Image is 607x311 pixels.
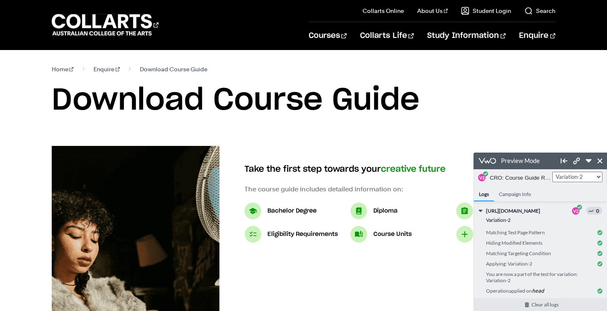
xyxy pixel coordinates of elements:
[52,63,74,75] a: Home
[360,22,414,50] a: Collarts Life
[244,163,555,176] h4: Take the first step towards your
[20,33,63,49] h4: Campaign Info
[13,85,129,95] div: Hiding Modified Elements
[309,22,347,50] a: Courses
[140,63,207,75] span: Download Course Guide
[103,56,105,61] span: 2
[427,22,506,50] a: Study Information
[461,7,511,15] a: Student Login
[267,229,338,239] p: Eligibility Requirements
[52,13,159,37] div: Go to homepage
[267,206,317,216] p: Bachelor Degree
[13,106,129,116] div: Applying: Variation-2
[16,18,79,33] button: CRO: Course Guide Redesign (Cloned) (ID: 18)
[363,7,404,15] a: Collarts Online
[13,62,129,73] div: Variation-2
[13,75,129,85] div: Matching Test Page Pattern
[93,63,120,75] a: Enquire
[373,206,398,216] p: Diploma
[52,82,556,119] h1: Download Course Guide
[244,184,555,194] p: The course guide includes detailed information on:
[381,165,446,173] span: creative future
[417,7,448,15] a: About Us
[13,95,129,106] div: Matching Targeting Condition
[113,54,129,62] span: 0
[244,226,261,243] img: Eligibility Requirements
[13,55,88,62] span: [URL][DOMAIN_NAME]
[13,133,129,143] div: Operation applied on
[519,22,555,50] a: Enquire
[13,116,129,133] div: You are now a part of the test for variation: Variation-2
[98,55,106,62] div: V
[456,226,473,243] img: And lots more
[350,203,367,219] img: Diploma
[244,203,261,219] img: Bachelor Degree
[0,33,20,49] h4: Logs
[373,229,412,239] p: Course Units
[350,226,367,243] img: Course Units
[456,203,473,219] img: Learning Outcomes
[524,7,555,15] a: Search
[58,135,71,141] a: head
